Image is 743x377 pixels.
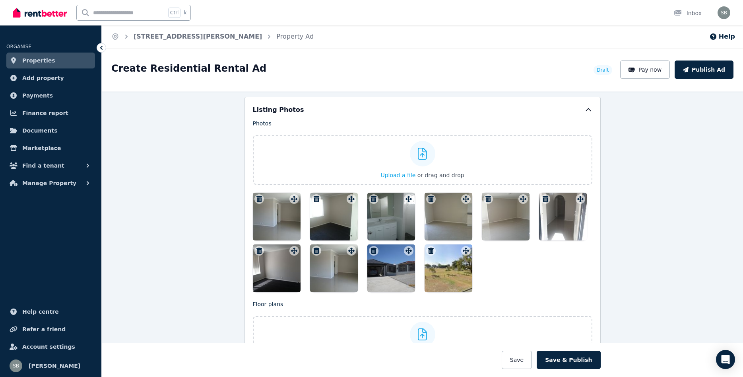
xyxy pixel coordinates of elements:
[6,44,31,49] span: ORGANISE
[709,32,735,41] button: Help
[417,172,464,178] span: or drag and drop
[253,300,592,308] p: Floor plans
[22,91,53,100] span: Payments
[102,25,323,48] nav: Breadcrumb
[502,351,532,369] button: Save
[597,67,609,73] span: Draft
[13,7,67,19] img: RentBetter
[22,126,58,135] span: Documents
[6,158,95,174] button: Find a tenant
[6,304,95,320] a: Help centre
[6,123,95,139] a: Documents
[10,359,22,372] img: Silla Boudames
[22,307,59,316] span: Help centre
[380,172,415,178] span: Upload a file
[718,6,730,19] img: Silla Boudames
[134,33,262,40] a: [STREET_ADDRESS][PERSON_NAME]
[537,351,600,369] button: Save & Publish
[6,321,95,337] a: Refer a friend
[276,33,314,40] a: Property Ad
[675,61,733,79] button: Publish Ad
[253,119,592,127] p: Photos
[6,140,95,156] a: Marketplace
[6,88,95,104] a: Payments
[674,9,702,17] div: Inbox
[111,62,266,75] h1: Create Residential Rental Ad
[620,61,670,79] button: Pay now
[6,53,95,68] a: Properties
[6,70,95,86] a: Add property
[22,178,76,188] span: Manage Property
[6,105,95,121] a: Finance report
[22,143,61,153] span: Marketplace
[22,56,55,65] span: Properties
[22,324,66,334] span: Refer a friend
[184,10,186,16] span: k
[22,161,64,170] span: Find a tenant
[716,350,735,369] div: Open Intercom Messenger
[6,339,95,355] a: Account settings
[253,105,304,115] h5: Listing Photos
[168,8,180,18] span: Ctrl
[22,108,68,118] span: Finance report
[6,175,95,191] button: Manage Property
[380,171,464,179] button: Upload a file or drag and drop
[29,361,80,371] span: [PERSON_NAME]
[22,73,64,83] span: Add property
[22,342,75,352] span: Account settings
